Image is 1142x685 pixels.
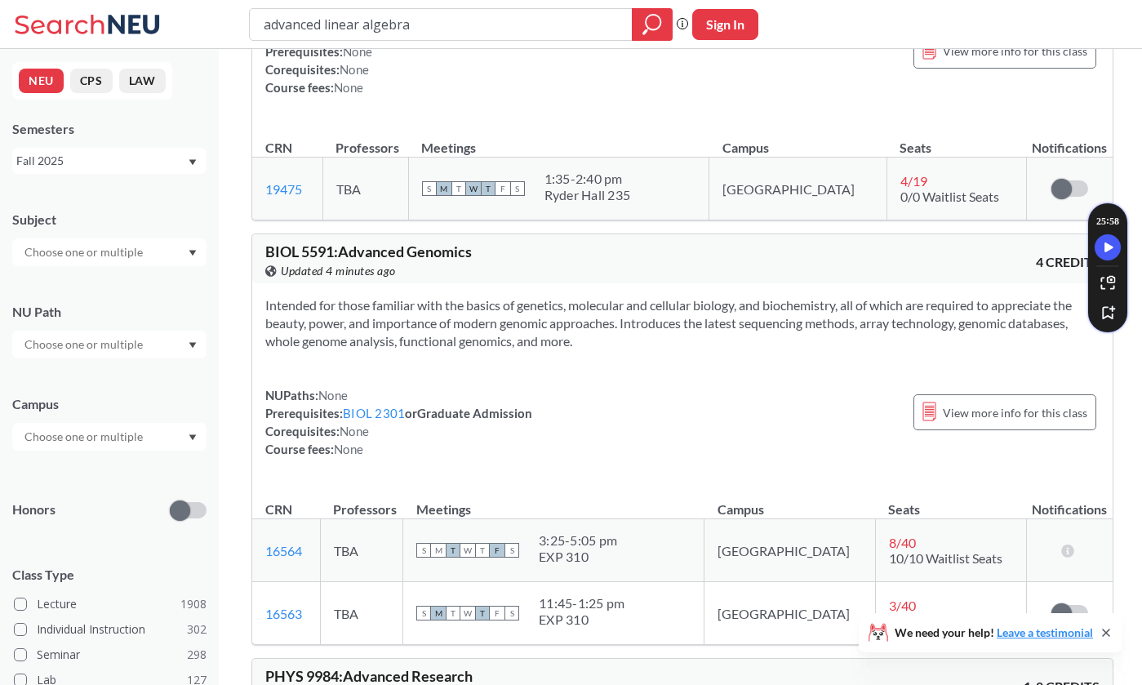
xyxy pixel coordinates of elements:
th: Seats [875,484,1026,519]
span: 8 / 40 [889,535,916,550]
span: T [451,181,466,196]
span: F [490,543,504,558]
span: None [318,388,348,403]
th: Campus [704,484,876,519]
a: Leave a testimonial [997,625,1093,639]
span: None [334,442,363,456]
span: T [481,181,495,196]
a: 16564 [265,543,302,558]
svg: magnifying glass [642,13,662,36]
div: Subject [12,211,207,229]
label: Individual Instruction [14,619,207,640]
div: NUPaths: Prerequisites: Corequisites: Course fees: [265,24,598,96]
th: Professors [322,122,408,158]
div: Dropdown arrow [12,238,207,266]
span: M [431,543,446,558]
div: 11:45 - 1:25 pm [539,595,624,612]
div: Campus [12,395,207,413]
span: M [437,181,451,196]
div: EXP 310 [539,549,617,565]
a: 16563 [265,606,302,621]
span: M [431,606,446,621]
span: S [416,543,431,558]
label: Seminar [14,644,207,665]
svg: Dropdown arrow [189,434,197,441]
div: 1:35 - 2:40 pm [544,171,631,187]
td: TBA [322,158,408,220]
span: 302 [187,621,207,638]
input: Class, professor, course number, "phrase" [262,11,620,38]
div: Fall 2025 [16,152,187,170]
span: S [504,543,519,558]
span: S [510,181,525,196]
button: Sign In [692,9,758,40]
input: Choose one or multiple [16,242,153,262]
td: TBA [320,519,402,582]
td: [GEOGRAPHIC_DATA] [704,582,876,645]
div: Fall 2025Dropdown arrow [12,148,207,174]
span: 4 / 19 [900,173,927,189]
span: T [446,543,460,558]
span: T [475,543,490,558]
span: 4 CREDITS [1036,253,1100,271]
button: LAW [119,69,166,93]
span: 10/10 Waitlist Seats [889,550,1002,566]
th: Campus [709,122,886,158]
a: 19475 [265,181,302,197]
td: [GEOGRAPHIC_DATA] [709,158,886,220]
div: Semesters [12,120,207,138]
a: BIOL 2301 [343,406,405,420]
label: Lecture [14,594,207,615]
div: Dropdown arrow [12,423,207,451]
span: View more info for this class [943,403,1087,423]
div: 3:25 - 5:05 pm [539,532,617,549]
span: 1908 [180,595,207,613]
span: T [446,606,460,621]
svg: Dropdown arrow [189,159,197,166]
span: None [340,62,369,77]
span: F [490,606,504,621]
span: We need your help! [895,627,1093,638]
span: S [504,606,519,621]
div: EXP 310 [539,612,624,628]
span: T [475,606,490,621]
span: W [466,181,481,196]
div: Dropdown arrow [12,331,207,358]
p: Honors [12,500,56,519]
svg: Dropdown arrow [189,342,197,349]
span: None [343,44,372,59]
span: W [460,543,475,558]
section: Intended for those familiar with the basics of genetics, molecular and cellular biology, and bioc... [265,296,1100,350]
button: NEU [19,69,64,93]
span: None [340,424,369,438]
span: View more info for this class [943,41,1087,61]
svg: Dropdown arrow [189,250,197,256]
div: NUPaths: Prerequisites: or Graduate Admission Corequisites: Course fees: [265,386,532,458]
th: Notifications [1027,484,1113,519]
th: Notifications [1027,122,1113,158]
th: Meetings [403,484,704,519]
span: Class Type [12,566,207,584]
button: CPS [70,69,113,93]
span: S [416,606,431,621]
span: 3 / 40 [889,598,916,613]
span: F [495,181,510,196]
th: Meetings [408,122,709,158]
span: Updated 4 minutes ago [281,262,396,280]
span: 298 [187,646,207,664]
div: Ryder Hall 235 [544,187,631,203]
div: CRN [265,500,292,518]
span: None [334,80,363,95]
span: W [460,606,475,621]
th: Professors [320,484,402,519]
span: S [422,181,437,196]
td: [GEOGRAPHIC_DATA] [704,519,876,582]
div: CRN [265,139,292,157]
span: PHYS 9984 : Advanced Research [265,667,473,685]
input: Choose one or multiple [16,427,153,447]
div: NU Path [12,303,207,321]
td: TBA [320,582,402,645]
span: 0/0 Waitlist Seats [900,189,999,204]
th: Seats [886,122,1027,158]
input: Choose one or multiple [16,335,153,354]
